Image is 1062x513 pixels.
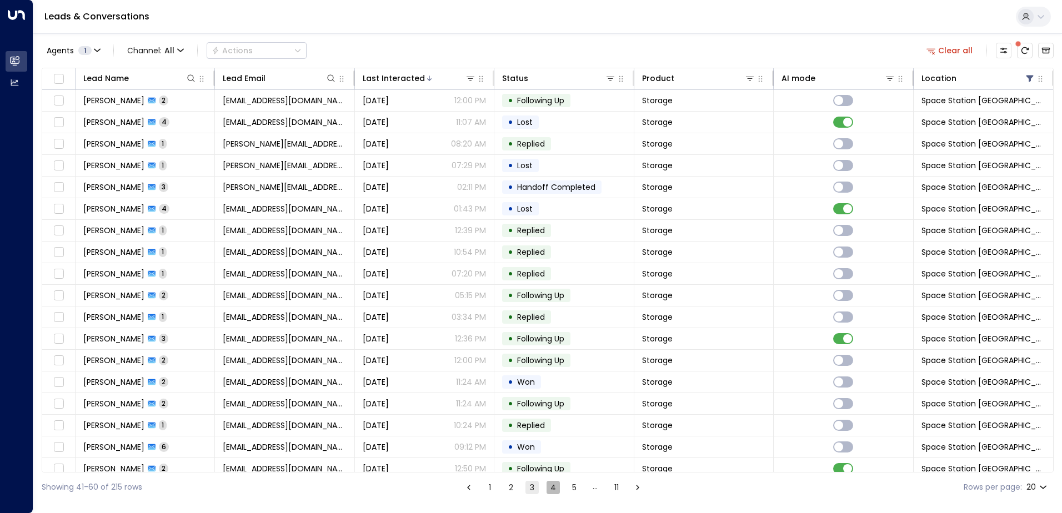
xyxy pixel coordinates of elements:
[517,268,545,279] span: Replied
[547,481,560,494] button: Go to page 4
[517,138,545,149] span: Replied
[83,117,144,128] span: Tia Smith
[83,72,197,85] div: Lead Name
[631,481,644,494] button: Go to next page
[1026,479,1049,495] div: 20
[223,311,346,323] span: Traceysmith@gmail.com
[83,355,144,366] span: Kelly Preston
[610,481,623,494] button: Go to page 11
[921,117,1045,128] span: Space Station Doncaster
[223,441,346,452] span: jamiebrockhurst13@gmail.com
[83,225,144,236] span: James Warr
[223,117,346,128] span: tiasmith@gmail.com
[921,441,1045,452] span: Space Station Doncaster
[642,182,673,193] span: Storage
[517,463,564,474] span: Following Up
[159,160,167,170] span: 1
[52,180,66,194] span: Toggle select row
[363,138,389,149] span: Aug 07, 2025
[456,398,486,409] p: 11:24 AM
[642,203,673,214] span: Storage
[462,481,475,494] button: Go to previous page
[363,95,389,106] span: Aug 07, 2025
[921,333,1045,344] span: Space Station Doncaster
[517,203,533,214] span: Lost
[52,245,66,259] span: Toggle select row
[642,138,673,149] span: Storage
[921,355,1045,366] span: Space Station Doncaster
[363,441,389,452] span: Aug 04, 2025
[642,398,673,409] span: Storage
[922,43,978,58] button: Clear all
[921,311,1045,323] span: Space Station Doncaster
[52,267,66,281] span: Toggle select row
[52,224,66,238] span: Toggle select row
[44,10,149,23] a: Leads & Conversations
[517,376,535,388] span: Won
[642,463,673,474] span: Storage
[363,398,389,409] span: Aug 05, 2025
[159,399,168,408] span: 2
[782,72,895,85] div: AI mode
[483,481,497,494] button: Go to page 1
[83,203,144,214] span: Chelsea Howson
[223,333,346,344] span: jimleahcim@gmail.com
[363,247,389,258] span: Aug 05, 2025
[921,225,1045,236] span: Space Station Doncaster
[517,225,545,236] span: Replied
[508,264,513,283] div: •
[363,333,389,344] span: Aug 05, 2025
[508,134,513,153] div: •
[223,72,336,85] div: Lead Email
[508,308,513,326] div: •
[452,268,486,279] p: 07:20 PM
[456,376,486,388] p: 11:24 AM
[42,481,142,493] div: Showing 41-60 of 215 rows
[454,420,486,431] p: 10:24 PM
[642,376,673,388] span: Storage
[363,117,389,128] span: Aug 07, 2025
[508,91,513,110] div: •
[504,481,518,494] button: Go to page 2
[159,182,168,192] span: 3
[517,355,564,366] span: Following Up
[517,311,545,323] span: Replied
[642,441,673,452] span: Storage
[223,95,346,106] span: lukesherlock9@icloud.com
[83,376,144,388] span: Laura Willis
[517,160,533,171] span: Lost
[212,46,253,56] div: Actions
[363,160,389,171] span: Aug 06, 2025
[52,159,66,173] span: Toggle select row
[964,481,1022,493] label: Rows per page:
[159,139,167,148] span: 1
[52,94,66,108] span: Toggle select row
[52,115,66,129] span: Toggle select row
[159,204,169,213] span: 4
[83,160,144,171] span: Carl Wadsworth
[83,290,144,301] span: Daniel Smith-Lattimore
[52,332,66,346] span: Toggle select row
[642,72,674,85] div: Product
[508,156,513,175] div: •
[363,290,389,301] span: Aug 05, 2025
[223,138,346,149] span: leanne.pedley@googlemail.com
[508,394,513,413] div: •
[159,225,167,235] span: 1
[363,420,389,431] span: Aug 04, 2025
[123,43,188,58] button: Channel:All
[921,95,1045,106] span: Space Station Doncaster
[457,182,486,193] p: 02:11 PM
[517,247,545,258] span: Replied
[159,117,169,127] span: 4
[452,311,486,323] p: 03:34 PM
[123,43,188,58] span: Channel:
[363,463,389,474] span: Aug 04, 2025
[52,137,66,151] span: Toggle select row
[83,463,144,474] span: Sarah Richardson
[42,43,104,58] button: Agents1
[508,459,513,478] div: •
[207,42,307,59] button: Actions
[83,311,144,323] span: Tracey Smith
[223,160,346,171] span: wadsworth.carl@yahoo.co.uk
